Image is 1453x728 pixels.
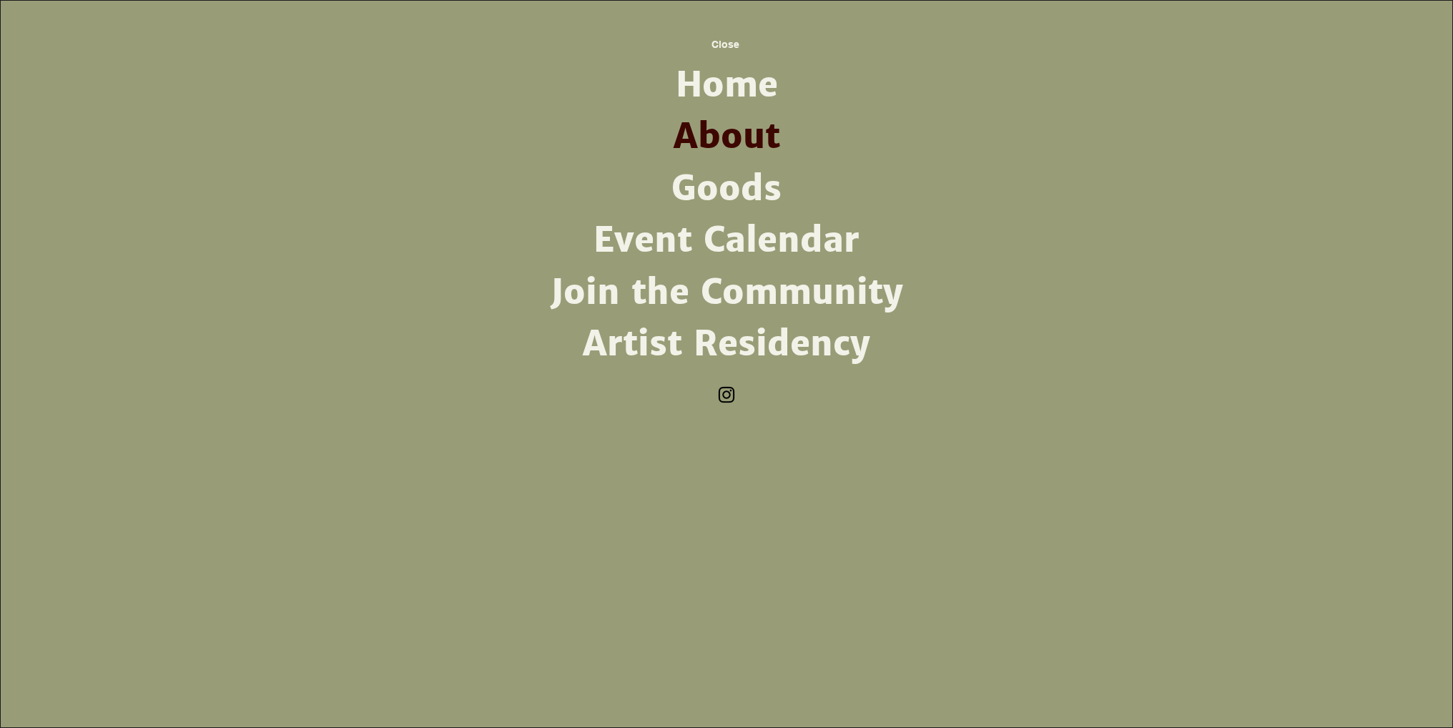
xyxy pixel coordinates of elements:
[540,215,913,266] a: Event Calendar
[540,318,913,370] a: Artist Residency
[540,163,913,215] a: Goods
[716,384,737,405] img: Instagram
[711,39,739,50] span: Close
[540,59,913,370] nav: Site
[540,111,913,162] a: About
[716,384,737,405] ul: Social Bar
[540,59,913,111] a: Home
[540,267,913,318] a: Join the Community
[686,29,764,59] button: Close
